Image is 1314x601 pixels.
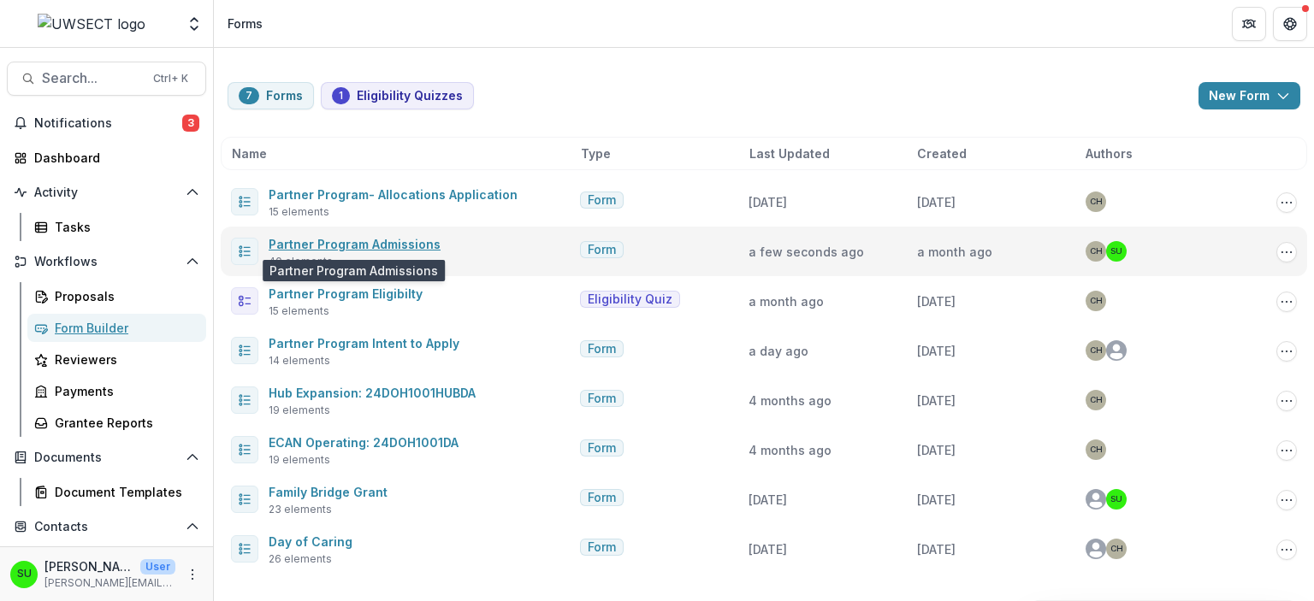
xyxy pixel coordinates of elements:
span: Type [581,144,611,162]
div: Ctrl + K [150,69,192,88]
span: [DATE] [917,542,956,557]
div: Carli Herz [1110,545,1123,553]
span: Authors [1086,144,1133,162]
a: Dashboard [7,144,206,172]
span: 26 elements [269,551,332,567]
div: Carli Herz [1090,346,1103,355]
div: Carli Herz [1090,197,1103,206]
button: Options [1276,490,1297,510]
div: Proposals [55,287,192,305]
button: Eligibility Quizzes [321,82,474,109]
span: 15 elements [269,303,329,319]
span: Form [588,392,616,406]
button: Open Workflows [7,248,206,275]
span: Notifications [34,116,182,131]
a: Grantee Reports [27,409,206,437]
a: Payments [27,377,206,405]
span: a month ago [749,294,824,309]
span: Activity [34,186,179,200]
span: 4 months ago [749,393,832,408]
div: Form Builder [55,319,192,337]
span: [DATE] [749,195,787,209]
span: [DATE] [917,443,956,457]
button: Options [1276,292,1297,312]
div: Carli Herz [1090,445,1103,454]
div: Payments [55,382,192,400]
button: Open Documents [7,444,206,471]
span: Name [232,144,267,162]
span: [DATE] [917,344,956,358]
div: Carli Herz [1090,247,1103,256]
button: Options [1276,242,1297,262]
span: a few seconds ago [749,245,864,259]
span: Last Updated [749,144,830,162]
p: User [140,559,175,574]
span: 14 elements [269,353,330,368]
button: Options [1276,192,1297,213]
span: 7 [246,90,252,102]
span: [DATE] [749,542,787,557]
span: [DATE] [917,195,956,209]
span: Form [588,342,616,356]
a: Partner Program Admissions [269,237,441,251]
button: Options [1276,539,1297,560]
span: 23 elements [269,502,332,517]
button: Open Contacts [7,513,206,540]
div: Carli Herz [1090,297,1103,305]
span: a month ago [917,245,992,259]
button: Options [1276,440,1297,461]
span: 3 [182,115,199,132]
span: Eligibility Quiz [588,292,672,307]
div: Scott Umbel [1110,247,1122,256]
span: Documents [34,451,179,465]
svg: avatar [1086,539,1106,559]
span: Contacts [34,520,179,534]
button: Forms [228,82,314,109]
svg: avatar [1106,340,1127,361]
span: Search... [42,70,143,86]
a: Hub Expansion: 24DOH1001HUBDA [269,386,476,400]
a: Form Builder [27,314,206,342]
button: Notifications3 [7,109,206,137]
div: Carli Herz [1090,396,1103,404]
a: Proposals [27,282,206,310]
a: Family Bridge Grant [269,485,388,499]
button: Open Activity [7,179,206,206]
span: a day ago [749,344,808,358]
div: Dashboard [34,149,192,167]
span: Created [917,144,967,162]
span: 15 elements [269,204,329,220]
span: [DATE] [749,492,787,507]
span: Workflows [34,255,179,269]
span: Form [588,491,616,505]
p: [PERSON_NAME] [44,557,133,575]
a: Document Templates [27,478,206,506]
button: More [182,564,203,585]
nav: breadcrumb [221,11,269,36]
p: [PERSON_NAME][EMAIL_ADDRESS][PERSON_NAME][DOMAIN_NAME] [44,575,175,591]
button: Get Help [1273,7,1307,41]
div: Grantee Reports [55,414,192,432]
img: UWSECT logo [38,14,145,34]
a: Day of Caring [269,534,352,549]
span: 4 months ago [749,443,832,457]
span: [DATE] [917,393,956,408]
a: Partner Program Eligibilty [269,286,423,301]
button: Open entity switcher [182,7,206,41]
span: [DATE] [917,492,956,507]
div: Scott Umbel [1110,495,1122,504]
span: 19 elements [269,403,330,418]
a: ECAN Operating: 24DOH1001DA [269,435,459,450]
span: Form [588,243,616,257]
div: Document Templates [55,483,192,501]
div: Scott Umbel [17,569,32,580]
span: Form [588,441,616,456]
a: Partner Program- Allocations Application [269,187,518,202]
svg: avatar [1086,489,1106,510]
button: Options [1276,391,1297,411]
a: Tasks [27,213,206,241]
button: Search... [7,62,206,96]
a: Partner Program Intent to Apply [269,336,459,351]
button: New Form [1199,82,1300,109]
a: Reviewers [27,345,206,374]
